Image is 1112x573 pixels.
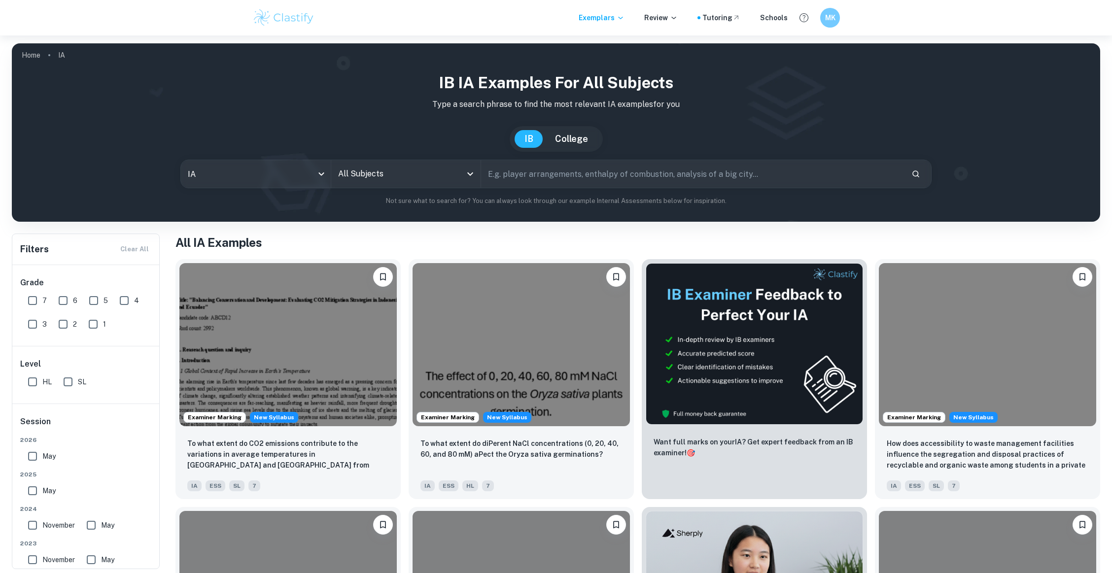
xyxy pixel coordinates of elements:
span: 5 [104,295,108,306]
button: Search [907,166,924,182]
button: MK [820,8,840,28]
span: 1 [103,319,106,330]
p: IA [58,50,65,61]
span: IA [887,480,901,491]
span: 7 [948,480,960,491]
h6: MK [825,12,836,23]
a: Home [22,48,40,62]
button: Bookmark [606,515,626,535]
span: 2025 [20,470,152,479]
span: SL [229,480,244,491]
span: IA [187,480,202,491]
span: 7 [42,295,47,306]
div: IA [181,160,330,188]
span: ESS [439,480,458,491]
button: College [545,130,598,148]
span: New Syllabus [483,412,531,423]
span: Examiner Marking [883,413,945,422]
h6: Session [20,416,152,436]
img: Thumbnail [646,263,863,425]
span: New Syllabus [250,412,298,423]
span: November [42,554,75,565]
span: 2026 [20,436,152,444]
span: Examiner Marking [417,413,479,422]
span: 6 [73,295,77,306]
span: New Syllabus [949,412,998,423]
p: Review [644,12,678,23]
a: ThumbnailWant full marks on yourIA? Get expert feedback from an IB examiner! [642,259,867,499]
div: Starting from the May 2026 session, the ESS IA requirements have changed. We created this exempla... [949,412,998,423]
p: Not sure what to search for? You can always look through our example Internal Assessments below f... [20,196,1092,206]
div: Starting from the May 2026 session, the ESS IA requirements have changed. We created this exempla... [250,412,298,423]
a: Tutoring [702,12,740,23]
span: May [42,485,56,496]
span: 🎯 [687,449,695,457]
span: 7 [248,480,260,491]
span: SL [929,480,944,491]
button: IB [515,130,543,148]
button: Bookmark [606,267,626,287]
h6: Grade [20,277,152,289]
span: May [42,451,56,462]
span: ESS [206,480,225,491]
img: Clastify logo [252,8,315,28]
span: HL [462,480,478,491]
h6: Level [20,358,152,370]
p: How does accessibility to waste management facilities influence the segregation and disposal prac... [887,438,1088,472]
button: Bookmark [1073,515,1092,535]
a: Examiner MarkingStarting from the May 2026 session, the ESS IA requirements have changed. We crea... [409,259,634,499]
span: November [42,520,75,531]
span: 7 [482,480,494,491]
img: profile cover [12,43,1100,222]
a: Schools [760,12,788,23]
span: IA [420,480,435,491]
div: Starting from the May 2026 session, the ESS IA requirements have changed. We created this exempla... [483,412,531,423]
a: Examiner MarkingStarting from the May 2026 session, the ESS IA requirements have changed. We crea... [175,259,401,499]
img: ESS IA example thumbnail: To what extent do CO2 emissions contribu [179,263,397,426]
span: Examiner Marking [184,413,245,422]
img: ESS IA example thumbnail: To what extent do diPerent NaCl concentr [413,263,630,426]
p: Exemplars [579,12,625,23]
h1: All IA Examples [175,234,1100,251]
h6: Filters [20,242,49,256]
span: HL [42,376,52,387]
p: To what extent do diPerent NaCl concentrations (0, 20, 40, 60, and 80 mM) aPect the Oryza sativa ... [420,438,622,460]
button: Help and Feedback [796,9,812,26]
input: E.g. player arrangements, enthalpy of combustion, analysis of a big city... [481,160,903,188]
span: 2 [73,319,77,330]
span: 3 [42,319,47,330]
span: 4 [134,295,139,306]
span: 2023 [20,539,152,548]
button: Bookmark [373,515,393,535]
span: ESS [905,480,925,491]
p: Want full marks on your IA ? Get expert feedback from an IB examiner! [654,437,855,458]
button: Bookmark [373,267,393,287]
button: Open [463,167,477,181]
span: 2024 [20,505,152,513]
span: May [101,554,114,565]
img: ESS IA example thumbnail: How does accessibility to waste manageme [879,263,1096,426]
p: To what extent do CO2 emissions contribute to the variations in average temperatures in Indonesia... [187,438,389,472]
button: Bookmark [1073,267,1092,287]
span: SL [78,376,86,387]
h1: IB IA examples for all subjects [20,71,1092,95]
a: Examiner MarkingStarting from the May 2026 session, the ESS IA requirements have changed. We crea... [875,259,1100,499]
span: May [101,520,114,531]
p: Type a search phrase to find the most relevant IA examples for you [20,99,1092,110]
